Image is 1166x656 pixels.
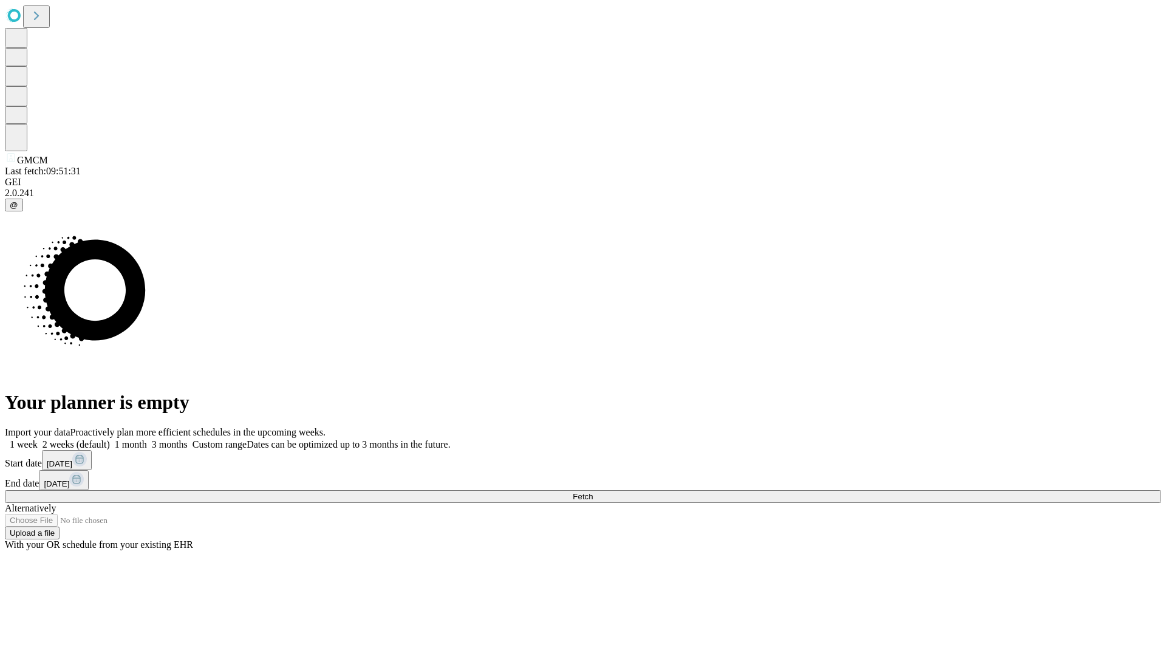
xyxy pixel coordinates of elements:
[5,188,1161,199] div: 2.0.241
[70,427,326,437] span: Proactively plan more efficient schedules in the upcoming weeks.
[5,503,56,513] span: Alternatively
[115,439,147,449] span: 1 month
[5,166,81,176] span: Last fetch: 09:51:31
[39,470,89,490] button: [DATE]
[193,439,247,449] span: Custom range
[5,450,1161,470] div: Start date
[5,470,1161,490] div: End date
[247,439,450,449] span: Dates can be optimized up to 3 months in the future.
[43,439,110,449] span: 2 weeks (default)
[5,539,193,550] span: With your OR schedule from your existing EHR
[44,479,69,488] span: [DATE]
[42,450,92,470] button: [DATE]
[5,199,23,211] button: @
[10,200,18,210] span: @
[5,391,1161,414] h1: Your planner is empty
[5,527,60,539] button: Upload a file
[5,427,70,437] span: Import your data
[17,155,48,165] span: GMCM
[152,439,188,449] span: 3 months
[573,492,593,501] span: Fetch
[47,459,72,468] span: [DATE]
[10,439,38,449] span: 1 week
[5,490,1161,503] button: Fetch
[5,177,1161,188] div: GEI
